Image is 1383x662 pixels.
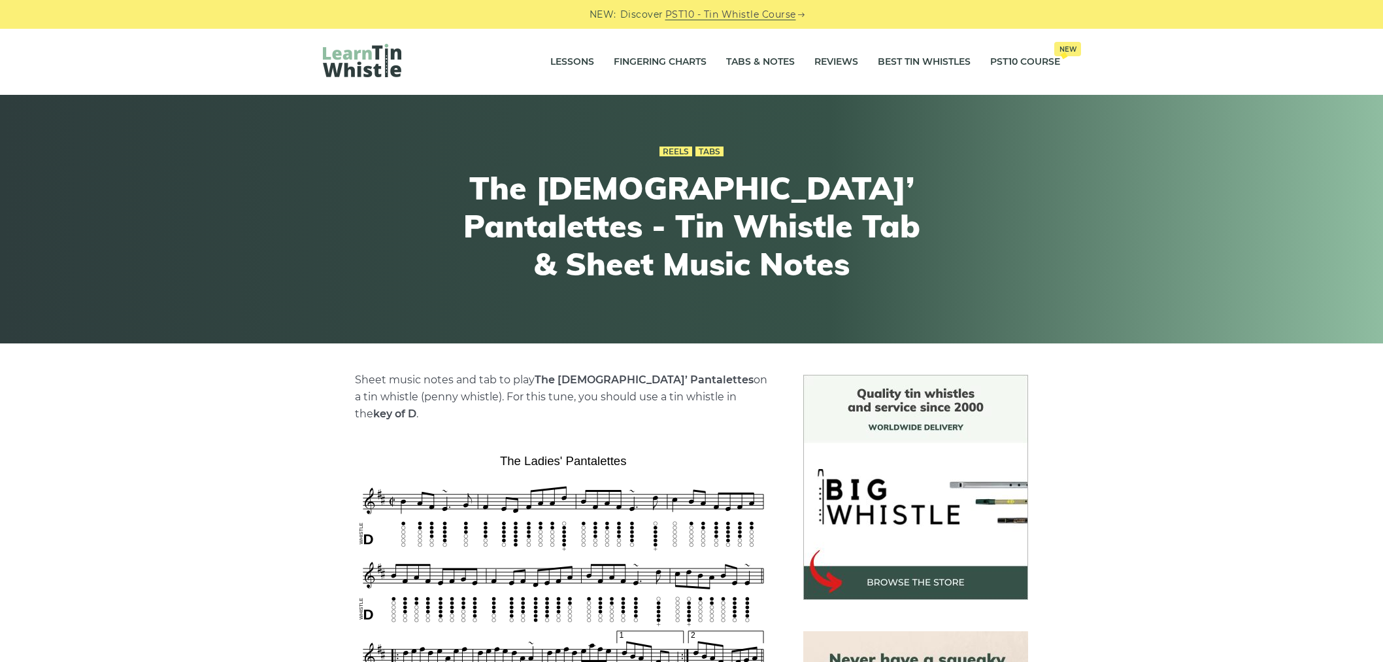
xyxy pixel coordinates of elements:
img: BigWhistle Tin Whistle Store [803,375,1028,600]
p: Sheet music notes and tab to play on a tin whistle (penny whistle). For this tune, you should use... [355,372,772,423]
h1: The [DEMOGRAPHIC_DATA]’ Pantalettes - Tin Whistle Tab & Sheet Music Notes [451,169,932,283]
span: New [1054,42,1081,56]
a: Tabs [695,147,724,157]
strong: key of D [373,408,416,420]
a: Fingering Charts [614,46,707,78]
strong: The [DEMOGRAPHIC_DATA]’ Pantalettes [535,374,754,386]
a: Best Tin Whistles [878,46,971,78]
a: PST10 CourseNew [990,46,1060,78]
a: Reviews [814,46,858,78]
a: Reels [659,147,692,157]
img: LearnTinWhistle.com [323,44,401,77]
a: Tabs & Notes [726,46,795,78]
a: Lessons [550,46,594,78]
